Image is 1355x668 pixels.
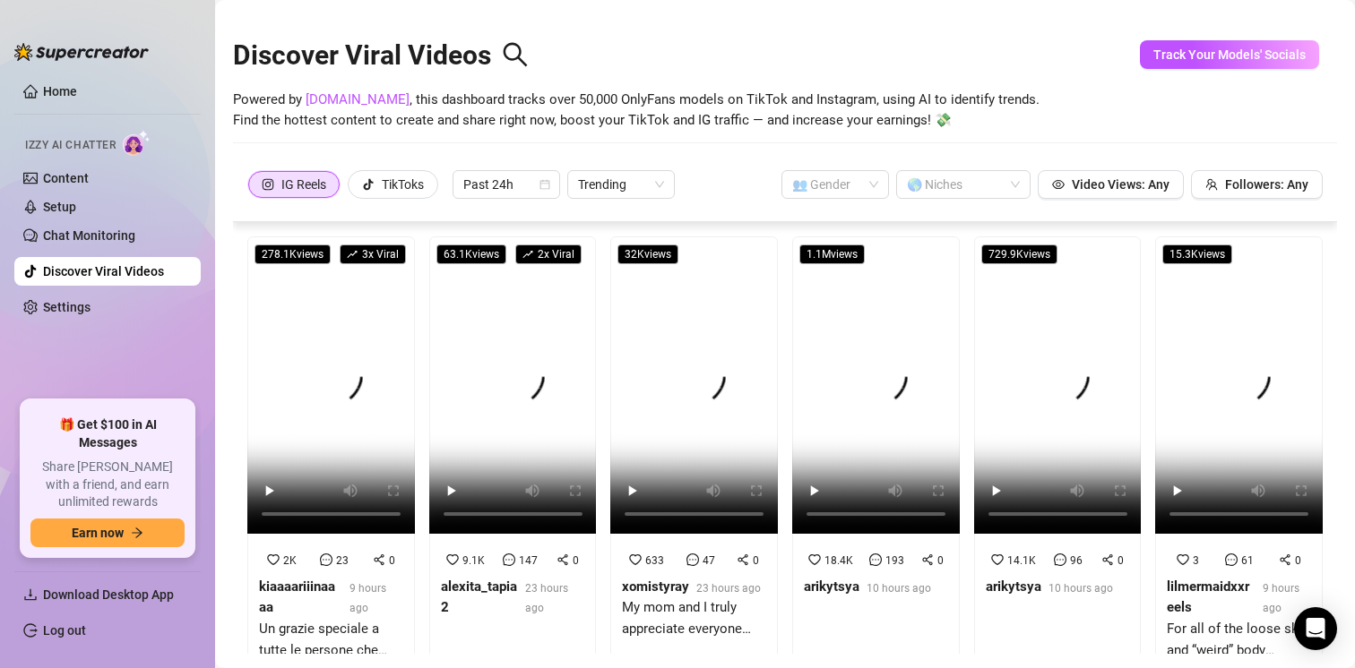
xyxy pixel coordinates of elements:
span: 🎁 Get $100 in AI Messages [30,416,185,451]
span: 729.9K views [981,244,1057,264]
div: IG Reels [281,171,326,198]
button: Earn nowarrow-right [30,518,185,547]
span: share-alt [1279,553,1291,566]
span: 0 [753,554,759,567]
a: Setup [43,200,76,214]
a: Chat Monitoring [43,228,135,243]
span: share-alt [921,553,934,566]
span: 1.1M views [799,244,865,264]
h2: Discover Viral Videos [233,39,529,73]
span: 15.3K views [1162,244,1232,264]
span: tik-tok [362,178,375,191]
span: message [1054,553,1066,566]
div: For all of the loose skin and “weird” body commenters. lol • • • • Sorry, This isn’t my usual con... [1167,619,1311,661]
strong: xomistyray [622,578,689,595]
span: 32K views [617,244,678,264]
span: 0 [389,554,395,567]
span: Powered by , this dashboard tracks over 50,000 OnlyFans models on TikTok and Instagram, using AI ... [233,90,1040,132]
span: 147 [519,554,538,567]
span: rise [522,249,533,260]
span: heart [267,553,280,566]
span: rise [347,249,358,260]
span: 9.1K [462,554,485,567]
span: 2 x Viral [515,244,582,264]
span: 10 hours ago [867,582,931,595]
strong: alexita_tapia2 [441,578,517,616]
span: Download Desktop App [43,587,174,602]
div: TikToks [382,171,424,198]
span: Earn now [72,526,124,540]
span: 2K [283,554,297,567]
span: eye [1052,178,1065,191]
span: 61 [1241,554,1254,567]
span: 23 [336,554,349,567]
span: 9 hours ago [350,582,386,614]
button: Track Your Models' Socials [1140,40,1319,69]
a: Settings [43,300,91,314]
strong: arikytsya [986,578,1041,595]
span: Past 24h [463,171,549,198]
span: message [686,553,699,566]
span: 0 [937,554,944,567]
span: heart [446,553,459,566]
span: heart [1177,553,1189,566]
span: 10 hours ago [1049,582,1113,595]
div: Un grazie speciale a tutte le persone che hanno reso possibile questo scatto ✨ • alla splendida m... [259,619,403,661]
span: Track Your Models' Socials [1153,47,1306,62]
span: 63.1K views [436,244,506,264]
span: message [320,553,332,566]
div: Open Intercom Messenger [1294,607,1337,650]
span: 0 [1295,554,1301,567]
a: Log out [43,623,86,638]
span: 3 x Viral [340,244,406,264]
strong: kiaaaariiinaaaa [259,578,335,616]
a: Home [43,84,77,98]
span: heart [629,553,642,566]
span: 0 [1118,554,1124,567]
span: Trending [578,171,664,198]
span: share-alt [373,553,385,566]
span: 96 [1070,554,1083,567]
div: My mom and I truly appreciate everyone who has been so kind about our career choice. We don’t see... [622,597,766,639]
span: share-alt [1101,553,1114,566]
a: Discover Viral Videos [43,264,164,278]
span: heart [991,553,1004,566]
span: share-alt [737,553,749,566]
a: [DOMAIN_NAME] [306,91,410,107]
span: 3 [1193,554,1199,567]
span: share-alt [557,553,569,566]
span: arrow-right [131,527,143,539]
span: heart [808,553,821,566]
span: message [1225,553,1238,566]
span: message [869,553,882,566]
span: calendar [539,179,550,190]
span: 23 hours ago [696,582,761,595]
span: Followers: Any [1225,177,1308,192]
span: 0 [573,554,579,567]
span: 278.1K views [255,244,331,264]
span: instagram [262,178,274,191]
button: Followers: Any [1191,170,1323,199]
span: Video Views: Any [1072,177,1169,192]
span: Share [PERSON_NAME] with a friend, and earn unlimited rewards [30,458,185,511]
span: message [503,553,515,566]
img: logo-BBDzfeDw.svg [14,43,149,61]
span: 47 [703,554,715,567]
span: download [23,587,38,602]
span: team [1205,178,1218,191]
span: Izzy AI Chatter [25,137,116,154]
span: 14.1K [1007,554,1036,567]
span: 18.4K [824,554,853,567]
span: search [502,41,529,68]
span: 633 [645,554,664,567]
span: 193 [885,554,904,567]
img: AI Chatter [123,130,151,156]
span: 9 hours ago [1263,582,1299,614]
strong: arikytsya [804,578,859,595]
span: 23 hours ago [525,582,568,614]
strong: lilmermaidxxreels [1167,578,1249,616]
a: Content [43,171,89,185]
button: Video Views: Any [1038,170,1184,199]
